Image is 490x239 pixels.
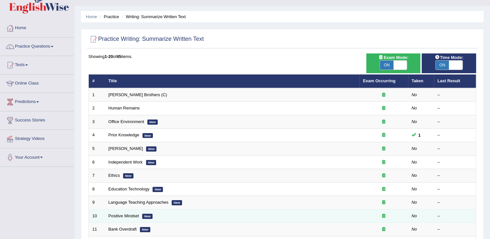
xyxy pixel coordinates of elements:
[438,92,473,98] div: –
[142,214,153,219] em: New
[89,196,105,210] td: 9
[438,159,473,165] div: –
[108,160,143,165] a: Independent Work
[376,54,411,61] span: Exam Mode:
[108,213,139,218] a: Positive Mindset
[146,146,156,152] em: New
[412,187,417,191] em: No
[108,187,150,191] a: Education Technology
[438,119,473,125] div: –
[412,160,417,165] em: No
[380,61,393,70] span: ON
[89,169,105,183] td: 7
[363,159,405,165] div: Exam occurring question
[412,227,417,232] em: No
[108,173,120,178] a: Ethics
[0,93,74,109] a: Predictions
[89,74,105,88] th: #
[363,226,405,233] div: Exam occurring question
[438,173,473,179] div: –
[108,92,167,97] a: [PERSON_NAME] Brothers (C)
[363,92,405,98] div: Exam occurring question
[363,213,405,219] div: Exam occurring question
[363,132,405,138] div: Exam occurring question
[412,119,417,124] em: No
[412,173,417,178] em: No
[108,200,169,205] a: Language Teaching Approaches
[89,142,105,156] td: 5
[153,187,163,192] em: New
[146,160,156,165] em: New
[86,14,97,19] a: Home
[438,186,473,192] div: –
[363,173,405,179] div: Exam occurring question
[0,38,74,54] a: Practice Questions
[105,74,359,88] th: Title
[89,182,105,196] td: 8
[108,106,140,110] a: Human Remains
[412,106,417,110] em: No
[438,226,473,233] div: –
[89,129,105,142] td: 4
[363,186,405,192] div: Exam occurring question
[89,102,105,115] td: 2
[117,54,121,59] b: 45
[438,146,473,152] div: –
[438,105,473,111] div: –
[172,200,182,205] em: New
[408,74,434,88] th: Taken
[0,148,74,165] a: Your Account
[89,115,105,129] td: 3
[89,209,105,223] td: 10
[366,53,421,73] div: Show exams occurring in exams
[434,74,476,88] th: Last Result
[105,54,113,59] b: 1-20
[142,133,153,138] em: New
[438,132,473,138] div: –
[432,54,466,61] span: Time Mode:
[363,146,405,152] div: Exam occurring question
[438,213,473,219] div: –
[412,200,417,205] em: No
[108,146,143,151] a: [PERSON_NAME]
[108,119,144,124] a: Office Environment
[0,56,74,72] a: Tests
[363,199,405,206] div: Exam occurring question
[363,78,395,83] a: Exam Occurring
[89,223,105,236] td: 11
[108,227,137,232] a: Bank Overdraft
[0,74,74,91] a: Online Class
[416,132,423,139] span: You can still take this question
[108,132,139,137] a: Prior Knowledge
[438,199,473,206] div: –
[0,111,74,128] a: Success Stories
[98,14,119,20] li: Practice
[140,227,150,232] em: New
[89,155,105,169] td: 6
[363,105,405,111] div: Exam occurring question
[436,61,449,70] span: ON
[88,34,204,44] h2: Practice Writing: Summarize Written Text
[147,119,158,125] em: New
[412,146,417,151] em: No
[88,53,476,60] div: Showing of items.
[89,88,105,102] td: 1
[363,119,405,125] div: Exam occurring question
[123,173,133,178] em: New
[0,130,74,146] a: Strategy Videos
[120,14,186,20] li: Writing: Summarize Written Text
[412,213,417,218] em: No
[0,19,74,35] a: Home
[412,92,417,97] em: No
